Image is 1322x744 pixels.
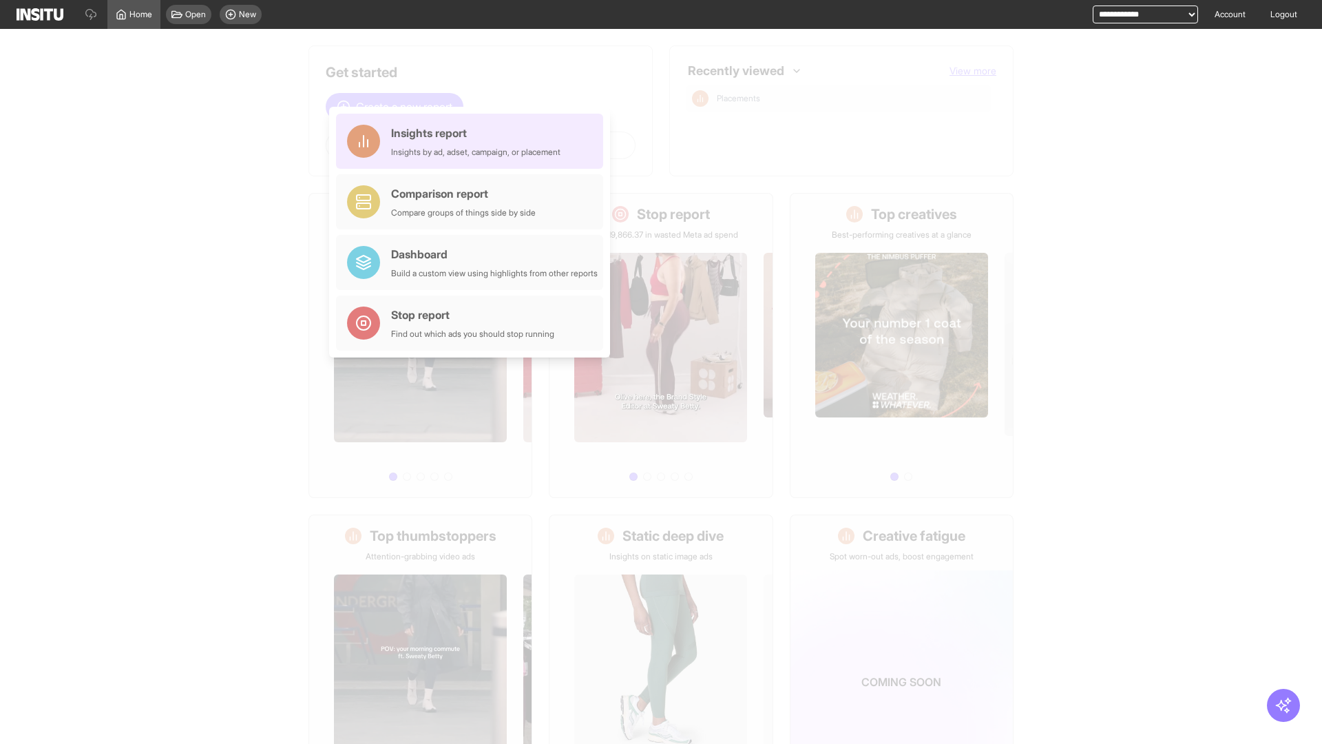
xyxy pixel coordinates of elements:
[391,246,598,262] div: Dashboard
[185,9,206,20] span: Open
[391,125,560,141] div: Insights report
[391,268,598,279] div: Build a custom view using highlights from other reports
[391,307,554,323] div: Stop report
[239,9,256,20] span: New
[391,329,554,340] div: Find out which ads you should stop running
[391,207,536,218] div: Compare groups of things side by side
[391,185,536,202] div: Comparison report
[17,8,63,21] img: Logo
[129,9,152,20] span: Home
[391,147,560,158] div: Insights by ad, adset, campaign, or placement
